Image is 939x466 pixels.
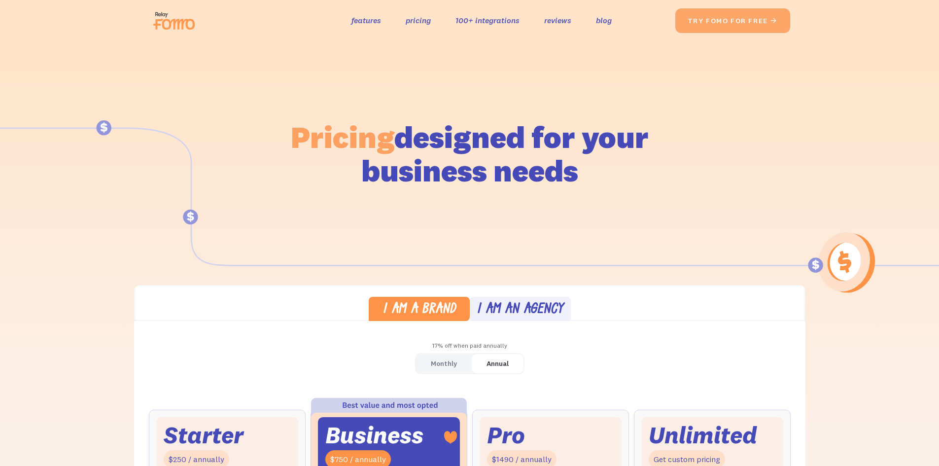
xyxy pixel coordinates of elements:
[431,357,457,371] div: Monthly
[455,13,520,28] a: 100+ integrations
[675,8,790,33] a: try fomo for free
[351,13,381,28] a: features
[291,118,394,156] span: Pricing
[487,425,525,446] div: Pro
[770,16,778,25] span: 
[383,303,456,317] div: I am a brand
[406,13,431,28] a: pricing
[487,357,509,371] div: Annual
[596,13,612,28] a: blog
[134,339,805,353] div: 17% off when paid annually
[544,13,571,28] a: reviews
[477,303,563,317] div: I am an agency
[325,425,423,446] div: Business
[649,425,757,446] div: Unlimited
[164,425,243,446] div: Starter
[290,120,649,187] h1: designed for your business needs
